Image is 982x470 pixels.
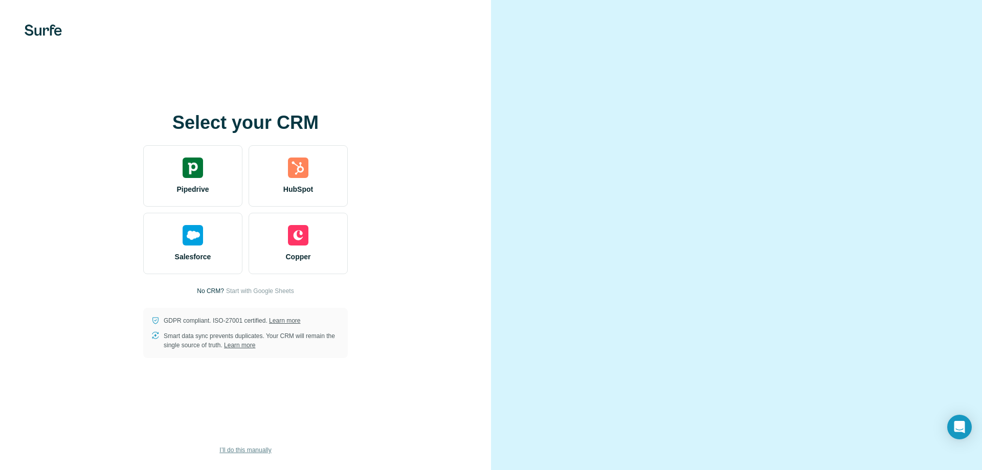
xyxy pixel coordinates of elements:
[219,445,271,455] span: I’ll do this manually
[183,158,203,178] img: pipedrive's logo
[197,286,224,296] p: No CRM?
[947,415,972,439] div: Open Intercom Messenger
[288,225,308,245] img: copper's logo
[288,158,308,178] img: hubspot's logo
[212,442,278,458] button: I’ll do this manually
[176,184,209,194] span: Pipedrive
[175,252,211,262] span: Salesforce
[143,113,348,133] h1: Select your CRM
[224,342,255,349] a: Learn more
[283,184,313,194] span: HubSpot
[269,317,300,324] a: Learn more
[226,286,294,296] button: Start with Google Sheets
[183,225,203,245] img: salesforce's logo
[164,331,340,350] p: Smart data sync prevents duplicates. Your CRM will remain the single source of truth.
[164,316,300,325] p: GDPR compliant. ISO-27001 certified.
[286,252,311,262] span: Copper
[25,25,62,36] img: Surfe's logo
